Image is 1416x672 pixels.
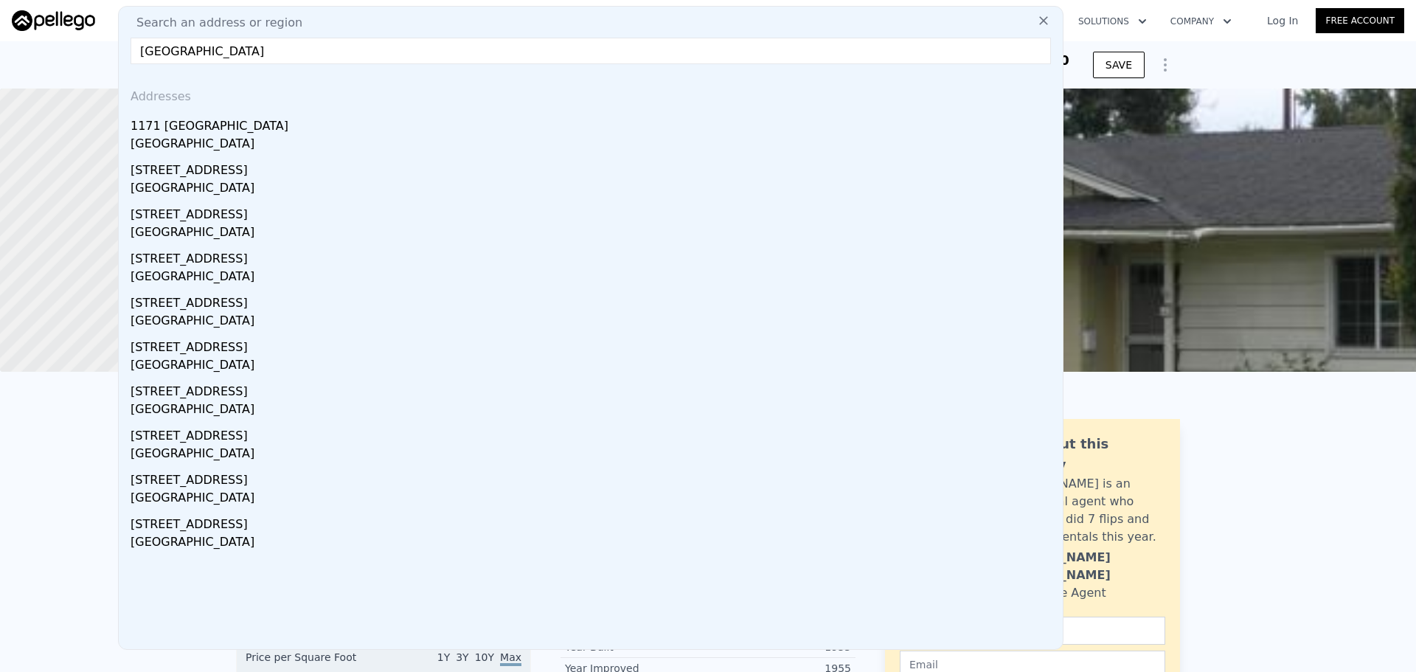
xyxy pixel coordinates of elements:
[1001,434,1165,475] div: Ask about this property
[131,377,1057,401] div: [STREET_ADDRESS]
[131,156,1057,179] div: [STREET_ADDRESS]
[131,401,1057,421] div: [GEOGRAPHIC_DATA]
[1093,52,1145,78] button: SAVE
[131,465,1057,489] div: [STREET_ADDRESS]
[131,333,1057,356] div: [STREET_ADDRESS]
[1066,8,1159,35] button: Solutions
[131,38,1051,64] input: Enter an address, city, region, neighborhood or zip code
[131,288,1057,312] div: [STREET_ADDRESS]
[1316,8,1404,33] a: Free Account
[1001,549,1165,584] div: [PERSON_NAME] [PERSON_NAME]
[1150,50,1180,80] button: Show Options
[131,533,1057,554] div: [GEOGRAPHIC_DATA]
[131,489,1057,510] div: [GEOGRAPHIC_DATA]
[131,135,1057,156] div: [GEOGRAPHIC_DATA]
[131,200,1057,224] div: [STREET_ADDRESS]
[131,445,1057,465] div: [GEOGRAPHIC_DATA]
[131,268,1057,288] div: [GEOGRAPHIC_DATA]
[12,10,95,31] img: Pellego
[1249,13,1316,28] a: Log In
[131,312,1057,333] div: [GEOGRAPHIC_DATA]
[131,111,1057,135] div: 1171 [GEOGRAPHIC_DATA]
[131,244,1057,268] div: [STREET_ADDRESS]
[456,651,468,663] span: 3Y
[131,421,1057,445] div: [STREET_ADDRESS]
[125,76,1057,111] div: Addresses
[1159,8,1243,35] button: Company
[125,14,302,32] span: Search an address or region
[475,651,494,663] span: 10Y
[500,651,521,666] span: Max
[131,510,1057,533] div: [STREET_ADDRESS]
[131,356,1057,377] div: [GEOGRAPHIC_DATA]
[131,179,1057,200] div: [GEOGRAPHIC_DATA]
[131,224,1057,244] div: [GEOGRAPHIC_DATA]
[437,651,450,663] span: 1Y
[1001,475,1165,546] div: [PERSON_NAME] is an active local agent who personally did 7 flips and bought 3 rentals this year.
